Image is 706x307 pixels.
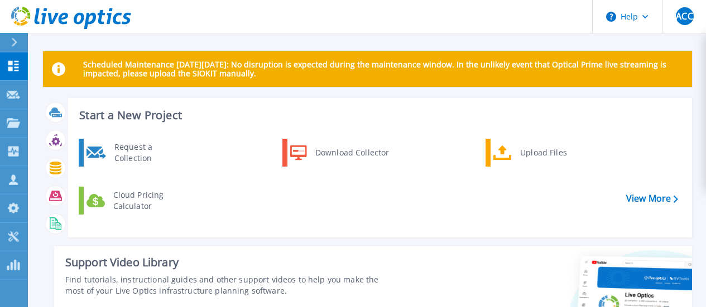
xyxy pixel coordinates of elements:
[626,193,678,204] a: View More
[486,139,600,167] a: Upload Files
[79,139,193,167] a: Request a Collection
[65,255,397,270] div: Support Video Library
[79,109,678,121] h3: Start a New Project
[676,12,693,21] span: ACC
[108,189,190,212] div: Cloud Pricing Calculator
[515,142,597,164] div: Upload Files
[282,139,397,167] a: Download Collector
[109,142,190,164] div: Request a Collection
[79,187,193,215] a: Cloud Pricing Calculator
[310,142,394,164] div: Download Collector
[65,274,397,296] div: Find tutorials, instructional guides and other support videos to help you make the most of your L...
[83,60,683,78] p: Scheduled Maintenance [DATE][DATE]: No disruption is expected during the maintenance window. In t...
